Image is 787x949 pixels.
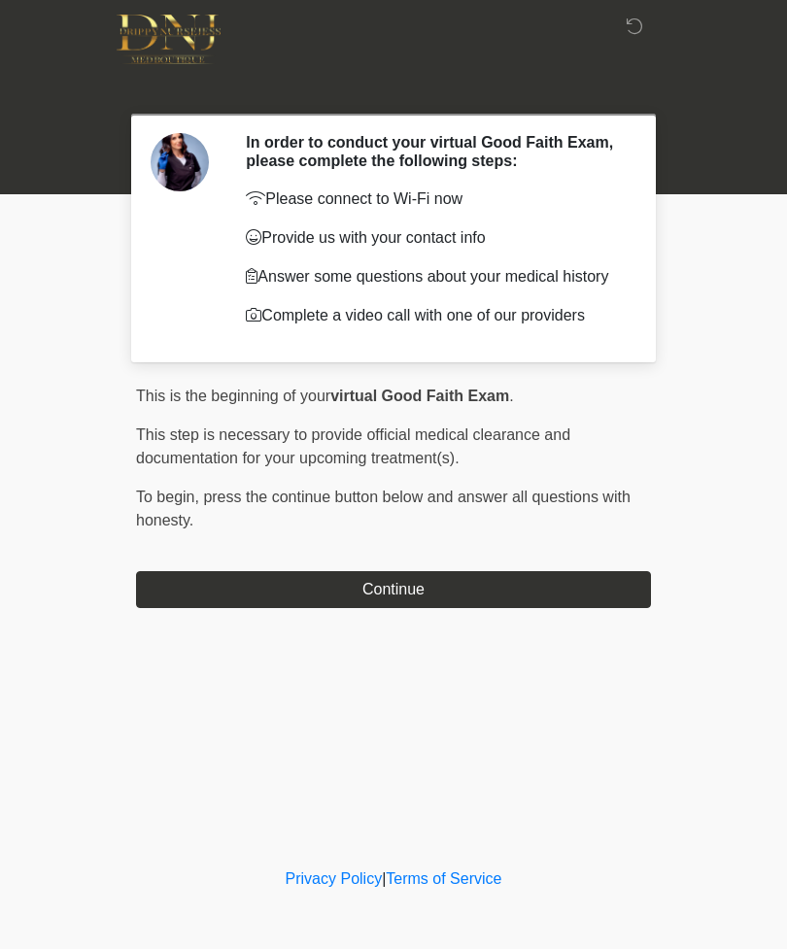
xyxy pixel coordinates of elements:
[246,187,622,211] p: Please connect to Wi-Fi now
[136,571,651,608] button: Continue
[136,489,203,505] span: To begin,
[246,304,622,327] p: Complete a video call with one of our providers
[286,870,383,887] a: Privacy Policy
[509,388,513,404] span: .
[121,70,666,106] h1: ‎ ‎
[246,265,622,288] p: Answer some questions about your medical history
[386,870,501,887] a: Terms of Service
[246,133,622,170] h2: In order to conduct your virtual Good Faith Exam, please complete the following steps:
[382,870,386,887] a: |
[136,426,570,466] span: This step is necessary to provide official medical clearance and documentation for your upcoming ...
[151,133,209,191] img: Agent Avatar
[136,388,330,404] span: This is the beginning of your
[246,226,622,250] p: Provide us with your contact info
[330,388,509,404] strong: virtual Good Faith Exam
[117,15,221,64] img: DNJ Med Boutique Logo
[136,489,631,528] span: press the continue button below and answer all questions with honesty.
